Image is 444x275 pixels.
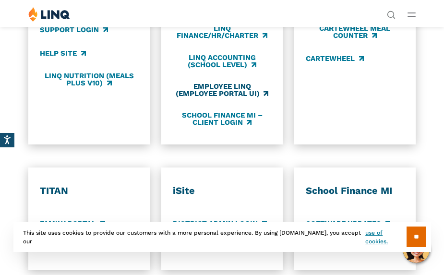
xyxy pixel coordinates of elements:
a: Employee LINQ (Employee Portal UI) [173,82,271,98]
a: Family Portal [40,218,105,229]
h3: School Finance MI [306,185,404,197]
h3: TITAN [40,185,138,197]
a: Support Login [40,24,108,35]
a: LINQ Accounting (school level) [173,53,271,69]
h3: iSite [173,185,271,197]
nav: Utility Navigation [387,7,396,18]
div: This site uses cookies to provide our customers with a more personal experience. By using [DOMAIN... [13,222,431,252]
a: LINQ Finance/HR/Charter [173,24,271,40]
a: CARTEWHEEL Meal Counter [306,24,404,40]
a: Software Updates [306,218,390,229]
button: Open Main Menu [408,9,416,20]
a: use of cookies. [365,228,406,246]
a: CARTEWHEEL [306,53,363,64]
img: LINQ | K‑12 Software [28,7,70,22]
a: LINQ Nutrition (Meals Plus v10) [40,72,138,87]
a: School Finance MI – Client Login [173,111,271,127]
a: District Admin Login [173,218,266,229]
button: Open Search Bar [387,10,396,18]
a: Help Site [40,48,85,59]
